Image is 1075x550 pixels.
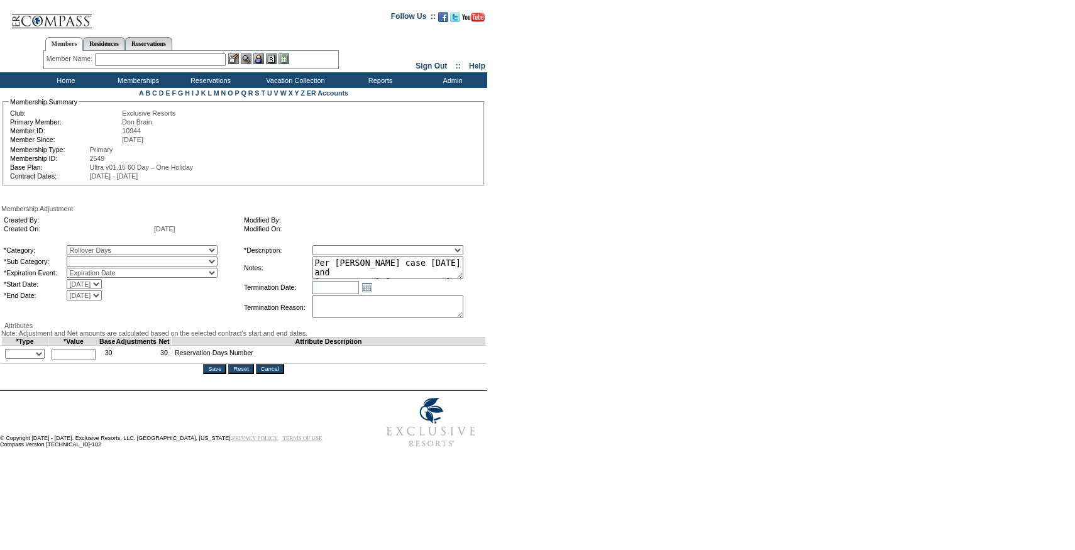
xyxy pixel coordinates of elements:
[122,118,152,126] span: Don Brain
[10,155,89,162] td: Membership ID:
[9,98,79,106] legend: Membership Summary
[10,109,121,117] td: Club:
[172,89,176,97] a: F
[283,435,322,441] a: TERMS OF USE
[289,89,293,97] a: X
[47,53,95,64] div: Member Name:
[45,37,84,51] a: Members
[415,72,487,88] td: Admin
[343,72,415,88] td: Reports
[90,163,194,171] span: Ultra v01.15 60 Day – One Holiday
[244,295,311,319] td: Termination Reason:
[99,338,116,346] td: Base
[312,256,463,279] textarea: Per [PERSON_NAME] case [DATE] and [PERSON_NAME]/[PERSON_NAME] approval, rolling 10 days from 24/2...
[241,53,251,64] img: View
[1,329,486,337] div: Note: Adjustment and Net amounts are calculated based on the selected contract's start and end da...
[171,346,485,364] td: Reservation Days Number
[438,16,448,23] a: Become our fan on Facebook
[90,146,113,153] span: Primary
[157,346,172,364] td: 30
[391,11,436,26] td: Follow Us ::
[101,72,173,88] td: Memberships
[456,62,461,70] span: ::
[10,127,121,135] td: Member ID:
[4,225,153,233] td: Created On:
[122,109,175,117] span: Exclusive Resorts
[178,89,183,97] a: G
[28,72,101,88] td: Home
[4,245,65,255] td: *Category:
[241,89,246,97] a: Q
[295,89,299,97] a: Y
[253,53,264,64] img: Impersonate
[469,62,485,70] a: Help
[232,435,278,441] a: PRIVACY POLICY
[10,146,89,153] td: Membership Type:
[248,89,253,97] a: R
[261,89,265,97] a: T
[125,37,172,50] a: Reservations
[267,89,272,97] a: U
[10,172,89,180] td: Contract Dates:
[145,89,150,97] a: B
[278,53,289,64] img: b_calculator.gif
[244,225,479,233] td: Modified On:
[244,245,311,255] td: *Description:
[173,72,245,88] td: Reservations
[90,172,138,180] span: [DATE] - [DATE]
[221,89,226,97] a: N
[152,89,157,97] a: C
[185,89,190,97] a: H
[83,37,125,50] a: Residences
[201,89,206,97] a: K
[99,346,116,364] td: 30
[462,13,485,22] img: Subscribe to our YouTube Channel
[228,89,233,97] a: O
[10,118,121,126] td: Primary Member:
[450,12,460,22] img: Follow us on Twitter
[159,89,164,97] a: D
[375,391,487,454] img: Exclusive Resorts
[360,280,374,294] a: Open the calendar popup.
[171,338,485,346] td: Attribute Description
[10,136,121,143] td: Member Since:
[244,256,311,279] td: Notes:
[122,136,143,143] span: [DATE]
[48,338,99,346] td: *Value
[4,256,65,267] td: *Sub Category:
[192,89,194,97] a: I
[4,290,65,300] td: *End Date:
[256,364,284,374] input: Cancel
[4,216,153,224] td: Created By:
[154,225,175,233] span: [DATE]
[90,155,105,162] span: 2549
[307,89,348,97] a: ER Accounts
[280,89,287,97] a: W
[266,53,277,64] img: Reservations
[1,322,486,329] div: Attributes
[116,338,157,346] td: Adjustments
[207,89,211,97] a: L
[438,12,448,22] img: Become our fan on Facebook
[2,338,48,346] td: *Type
[450,16,460,23] a: Follow us on Twitter
[416,62,447,70] a: Sign Out
[196,89,199,97] a: J
[228,364,253,374] input: Reset
[139,89,143,97] a: A
[4,268,65,278] td: *Expiration Event:
[244,216,479,224] td: Modified By:
[462,16,485,23] a: Subscribe to our YouTube Channel
[157,338,172,346] td: Net
[214,89,219,97] a: M
[244,280,311,294] td: Termination Date:
[203,364,226,374] input: Save
[245,72,343,88] td: Vacation Collection
[11,3,92,29] img: Compass Home
[300,89,305,97] a: Z
[228,53,239,64] img: b_edit.gif
[255,89,259,97] a: S
[235,89,240,97] a: P
[10,163,89,171] td: Base Plan:
[165,89,170,97] a: E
